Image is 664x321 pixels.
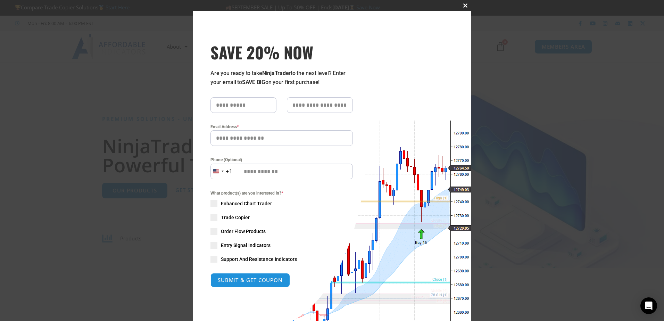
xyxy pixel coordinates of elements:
div: Open Intercom Messenger [640,297,657,314]
strong: NinjaTrader [262,70,291,76]
p: Are you ready to take to the next level? Enter your email to on your first purchase! [210,69,353,87]
label: Email Address [210,123,353,130]
label: Order Flow Products [210,228,353,235]
label: Entry Signal Indicators [210,242,353,249]
span: Order Flow Products [221,228,266,235]
label: Enhanced Chart Trader [210,200,353,207]
label: Trade Copier [210,214,353,221]
span: Support And Resistance Indicators [221,256,297,263]
button: Selected country [210,164,233,179]
h3: SAVE 20% NOW [210,42,353,62]
label: Phone (Optional) [210,156,353,163]
span: Enhanced Chart Trader [221,200,272,207]
div: +1 [226,167,233,176]
button: SUBMIT & GET COUPON [210,273,290,287]
span: What product(s) are you interested in? [210,190,353,197]
span: Trade Copier [221,214,250,221]
label: Support And Resistance Indicators [210,256,353,263]
strong: SAVE BIG [242,79,265,85]
span: Entry Signal Indicators [221,242,271,249]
